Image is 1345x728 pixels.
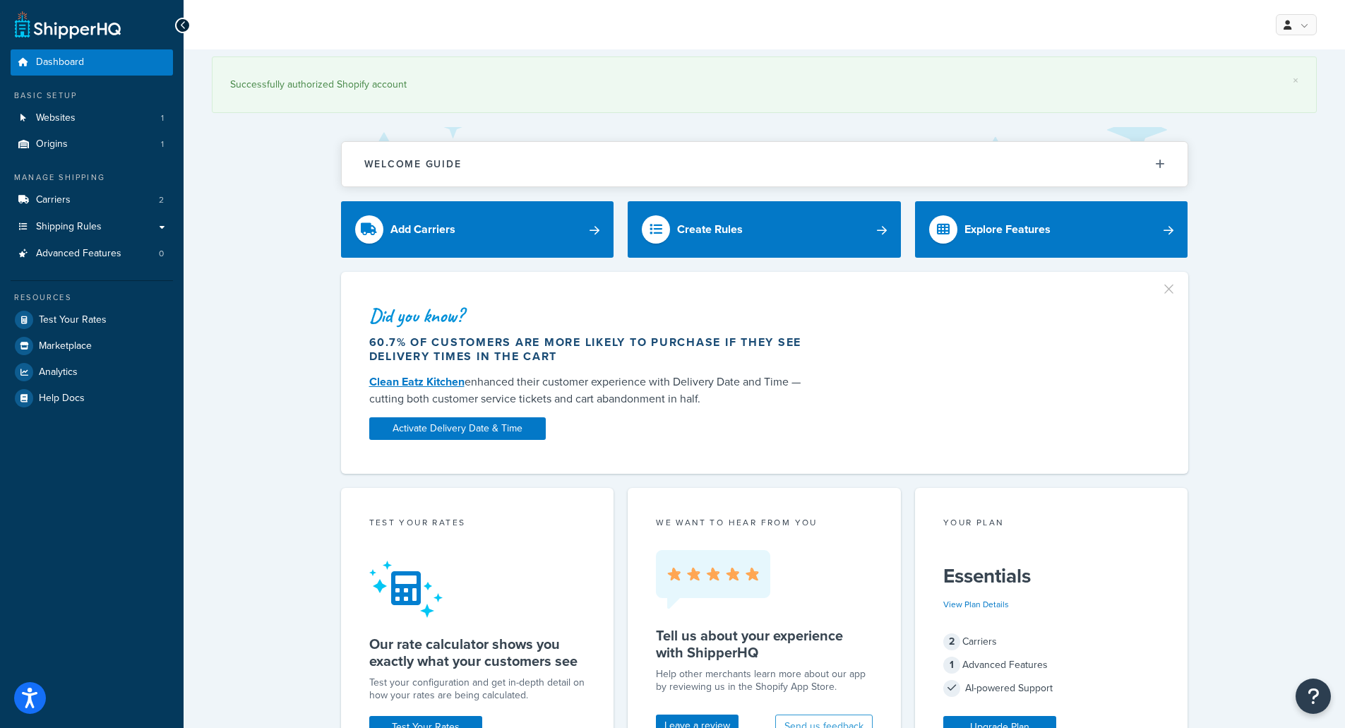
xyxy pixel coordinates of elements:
[943,632,1160,652] div: Carriers
[369,516,586,532] div: Test your rates
[11,105,173,131] a: Websites1
[964,220,1051,239] div: Explore Features
[342,142,1188,186] button: Welcome Guide
[39,314,107,326] span: Test Your Rates
[161,138,164,150] span: 1
[943,516,1160,532] div: Your Plan
[364,159,462,169] h2: Welcome Guide
[11,359,173,385] a: Analytics
[656,516,873,529] p: we want to hear from you
[1293,75,1298,86] a: ×
[36,221,102,233] span: Shipping Rules
[677,220,743,239] div: Create Rules
[159,194,164,206] span: 2
[11,241,173,267] a: Advanced Features0
[11,187,173,213] a: Carriers2
[11,187,173,213] li: Carriers
[369,306,815,326] div: Did you know?
[11,172,173,184] div: Manage Shipping
[369,417,546,440] a: Activate Delivery Date & Time
[230,75,1298,95] div: Successfully authorized Shopify account
[36,248,121,260] span: Advanced Features
[656,627,873,661] h5: Tell us about your experience with ShipperHQ
[36,56,84,68] span: Dashboard
[161,112,164,124] span: 1
[11,333,173,359] a: Marketplace
[943,679,1160,698] div: AI-powered Support
[11,49,173,76] a: Dashboard
[11,105,173,131] li: Websites
[159,248,164,260] span: 0
[369,335,815,364] div: 60.7% of customers are more likely to purchase if they see delivery times in the cart
[943,655,1160,675] div: Advanced Features
[943,565,1160,587] h5: Essentials
[943,598,1009,611] a: View Plan Details
[11,90,173,102] div: Basic Setup
[341,201,614,258] a: Add Carriers
[943,633,960,650] span: 2
[1296,679,1331,714] button: Open Resource Center
[36,112,76,124] span: Websites
[36,138,68,150] span: Origins
[915,201,1188,258] a: Explore Features
[11,307,173,333] a: Test Your Rates
[656,668,873,693] p: Help other merchants learn more about our app by reviewing us in the Shopify App Store.
[36,194,71,206] span: Carriers
[369,635,586,669] h5: Our rate calculator shows you exactly what your customers see
[39,340,92,352] span: Marketplace
[11,292,173,304] div: Resources
[11,131,173,157] li: Origins
[11,386,173,411] a: Help Docs
[369,374,465,390] a: Clean Eatz Kitchen
[628,201,901,258] a: Create Rules
[390,220,455,239] div: Add Carriers
[39,393,85,405] span: Help Docs
[369,374,815,407] div: enhanced their customer experience with Delivery Date and Time — cutting both customer service ti...
[943,657,960,674] span: 1
[11,241,173,267] li: Advanced Features
[11,214,173,240] a: Shipping Rules
[11,131,173,157] a: Origins1
[369,676,586,702] div: Test your configuration and get in-depth detail on how your rates are being calculated.
[39,366,78,378] span: Analytics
